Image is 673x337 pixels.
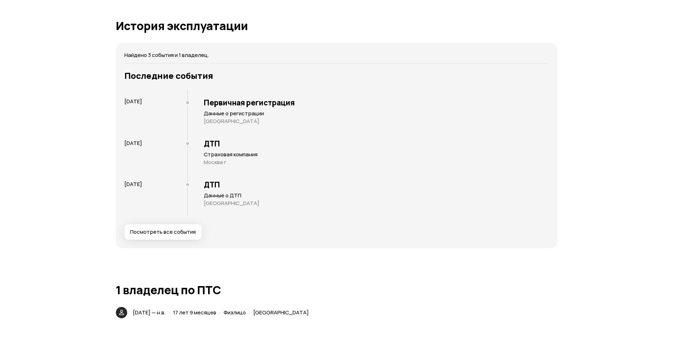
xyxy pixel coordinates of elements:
p: Найдено 3 события и 1 владелец. [124,51,549,59]
span: [GEOGRAPHIC_DATA] [253,309,309,316]
span: Физлицо [224,309,246,316]
span: · [169,307,170,318]
h3: ДТП [204,139,549,148]
p: Страховая компания [204,151,549,158]
span: 17 лет 9 месяцев [173,309,216,316]
span: [DATE] — н.в. [133,309,166,316]
p: Данные о ДТП [204,192,549,199]
h1: История эксплуатации [116,19,557,32]
h1: 1 владелец по ПТС [116,284,557,296]
p: [GEOGRAPHIC_DATA] [204,118,549,125]
span: [DATE] [124,98,142,105]
p: [GEOGRAPHIC_DATA] [204,200,549,207]
p: Москва г [204,159,549,166]
span: [DATE] [124,139,142,147]
span: Посмотреть все события [130,228,196,236]
p: Данные о регистрации [204,110,549,117]
h3: Последние события [124,71,549,81]
span: · [249,307,250,318]
span: · [219,307,221,318]
button: Посмотреть все события [124,224,202,240]
span: [DATE] [124,180,142,188]
h3: ДТП [204,180,549,189]
h3: Первичная регистрация [204,98,549,107]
